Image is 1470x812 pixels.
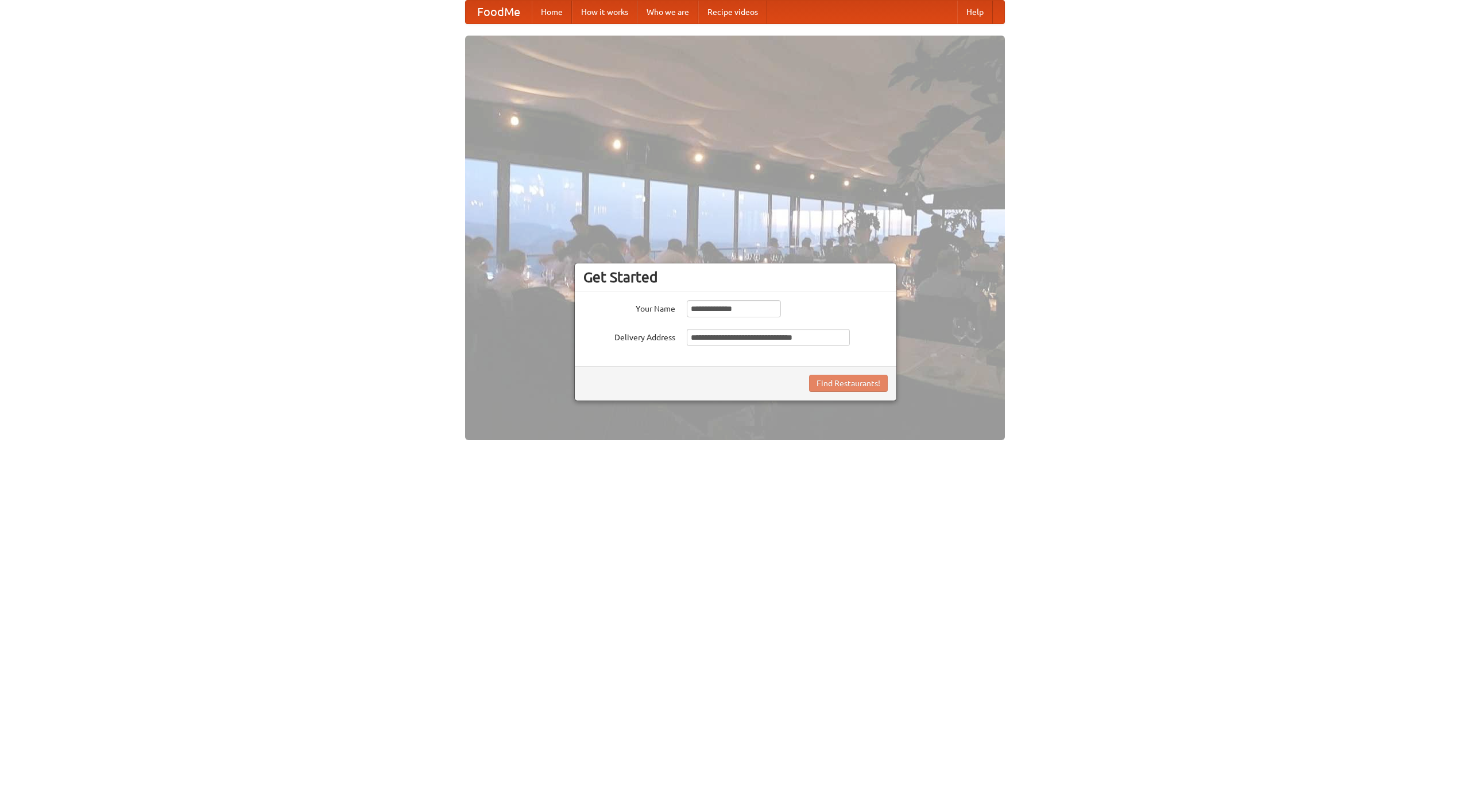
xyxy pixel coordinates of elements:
h3: Get Started [583,269,888,286]
a: Who we are [637,1,698,24]
a: FoodMe [466,1,532,24]
button: Find Restaurants! [809,375,888,392]
a: Recipe videos [698,1,767,24]
label: Your Name [583,300,675,314]
a: Home [532,1,572,24]
a: How it works [572,1,637,24]
label: Delivery Address [583,329,675,343]
a: Help [957,1,993,24]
